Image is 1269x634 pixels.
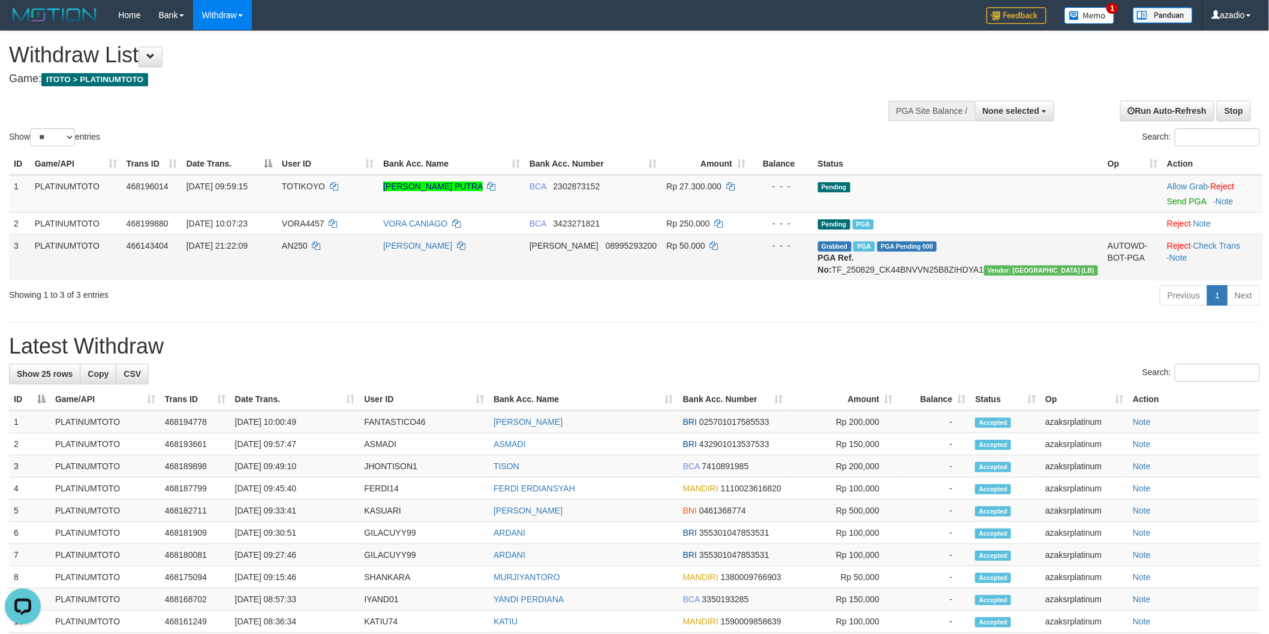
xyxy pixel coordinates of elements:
span: BRI [683,528,697,538]
span: Marked by azaksrplatinum [853,241,874,252]
td: PLATINUMTOTO [50,544,160,566]
a: [PERSON_NAME] PUTRA [383,182,483,191]
td: Rp 100,000 [788,478,898,500]
b: PGA Ref. No: [818,253,854,274]
span: MANDIRI [683,572,718,582]
span: Accepted [975,595,1011,605]
td: 468189898 [160,455,230,478]
td: PLATINUMTOTO [50,611,160,633]
td: PLATINUMTOTO [50,500,160,522]
a: Reject [1167,219,1191,228]
span: Copy 7410891985 to clipboard [702,461,749,471]
span: Copy [88,369,109,379]
td: PLATINUMTOTO [50,566,160,588]
a: Note [1133,572,1151,582]
th: Trans ID: activate to sort column ascending [160,388,230,410]
td: 1 [9,175,30,213]
span: BCA [683,461,700,471]
td: - [898,433,971,455]
td: [DATE] 08:36:34 [230,611,360,633]
th: Date Trans.: activate to sort column ascending [230,388,360,410]
td: 468193661 [160,433,230,455]
th: User ID: activate to sort column ascending [277,153,378,175]
a: Note [1193,219,1211,228]
span: Copy 08995293200 to clipboard [606,241,657,250]
div: PGA Site Balance / [888,101,975,121]
td: FANTASTICO46 [359,410,489,433]
a: [PERSON_NAME] [494,506,563,515]
td: Rp 500,000 [788,500,898,522]
span: Marked by azaksrplatinum [853,219,874,230]
img: Button%20Memo.svg [1064,7,1115,24]
h4: Game: [9,73,834,85]
span: AN250 [282,241,308,250]
th: Status: activate to sort column ascending [970,388,1041,410]
span: BCA [683,594,700,604]
td: [DATE] 08:57:33 [230,588,360,611]
td: IYAND01 [359,588,489,611]
input: Search: [1175,364,1260,382]
a: Note [1216,197,1234,206]
a: KATIU [494,617,518,626]
a: Note [1133,417,1151,427]
td: Rp 100,000 [788,544,898,566]
td: · · [1162,234,1263,280]
span: Copy 2302873152 to clipboard [554,182,600,191]
td: 7 [9,544,50,566]
td: [DATE] 09:15:46 [230,566,360,588]
span: PGA Pending [877,241,937,252]
th: Date Trans.: activate to sort column descending [182,153,277,175]
td: azaksrplatinum [1041,522,1128,544]
a: FERDI ERDIANSYAH [494,484,575,493]
span: Copy 1590009858639 to clipboard [721,617,781,626]
span: Vendor URL: https://dashboard.q2checkout.com/secure [984,265,1099,276]
td: - [898,611,971,633]
div: - - - [755,180,808,192]
td: FERDI14 [359,478,489,500]
span: 466143404 [127,241,169,250]
td: - [898,500,971,522]
a: Note [1133,484,1151,493]
td: azaksrplatinum [1041,433,1128,455]
a: TISON [494,461,519,471]
img: panduan.png [1133,7,1193,23]
span: Grabbed [818,241,852,252]
span: Accepted [975,551,1011,561]
td: PLATINUMTOTO [50,455,160,478]
span: · [1167,182,1210,191]
td: - [898,410,971,433]
div: - - - [755,218,808,230]
td: 468187799 [160,478,230,500]
a: Note [1133,506,1151,515]
span: Copy 1110023616820 to clipboard [721,484,781,493]
td: 468182711 [160,500,230,522]
td: azaksrplatinum [1041,588,1128,611]
th: Game/API: activate to sort column ascending [50,388,160,410]
span: Accepted [975,418,1011,428]
td: TF_250829_CK44BNVVN25B8ZIHDYA1 [813,234,1103,280]
span: BCA [530,219,546,228]
a: Previous [1160,285,1208,306]
div: - - - [755,240,808,252]
td: azaksrplatinum [1041,566,1128,588]
a: VORA CANIAGO [383,219,447,228]
button: None selected [975,101,1055,121]
input: Search: [1175,128,1260,146]
td: 468194778 [160,410,230,433]
a: Note [1133,528,1151,538]
a: Next [1227,285,1260,306]
span: TOTIKOYO [282,182,325,191]
span: [DATE] 09:59:15 [187,182,248,191]
span: CSV [124,369,141,379]
td: AUTOWD-BOT-PGA [1103,234,1162,280]
span: Copy 3423271821 to clipboard [554,219,600,228]
a: Note [1133,550,1151,560]
td: 3 [9,455,50,478]
a: YANDI PERDIANA [494,594,564,604]
a: 1 [1207,285,1228,306]
a: Reject [1211,182,1235,191]
td: [DATE] 09:45:40 [230,478,360,500]
th: Bank Acc. Name: activate to sort column ascending [489,388,678,410]
td: 1 [9,410,50,433]
td: [DATE] 09:57:47 [230,433,360,455]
